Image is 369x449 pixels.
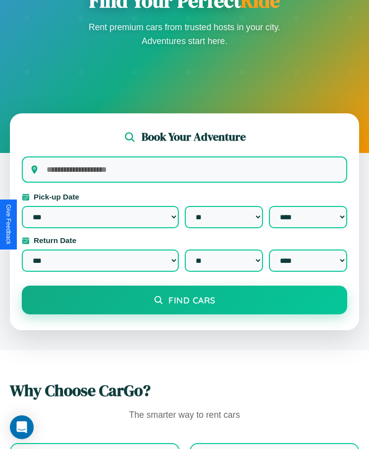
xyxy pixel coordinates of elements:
[22,286,347,314] button: Find Cars
[22,193,347,201] label: Pick-up Date
[22,236,347,245] label: Return Date
[86,20,284,48] p: Rent premium cars from trusted hosts in your city. Adventures start here.
[142,129,246,145] h2: Book Your Adventure
[10,380,359,401] h2: Why Choose CarGo?
[10,407,359,423] p: The smarter way to rent cars
[5,204,12,245] div: Give Feedback
[10,415,34,439] div: Open Intercom Messenger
